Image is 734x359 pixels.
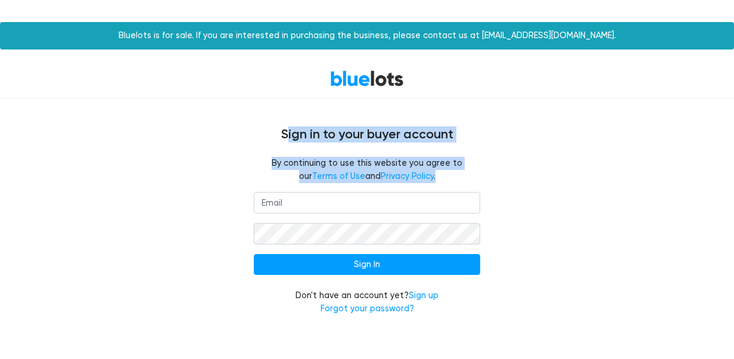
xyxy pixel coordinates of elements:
a: BlueLots [330,70,404,87]
a: Forgot your password? [321,304,414,314]
h4: Sign in to your buyer account [10,127,724,143]
a: Terms of Use [312,171,365,181]
input: Sign In [254,254,480,276]
div: Don't have an account yet? [254,289,480,315]
input: Email [254,192,480,213]
a: Sign up [409,290,438,301]
a: Privacy Policy [381,171,434,181]
fieldset: By continuing to use this website you agree to our and . [254,157,480,182]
